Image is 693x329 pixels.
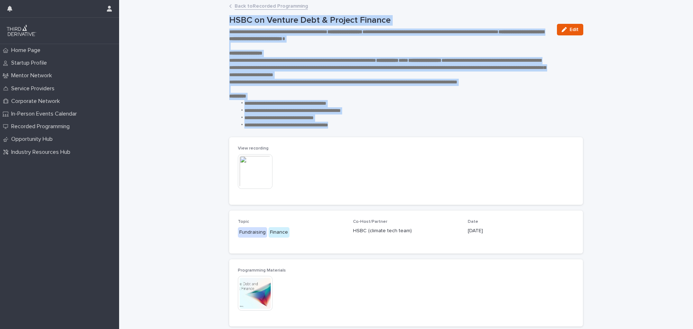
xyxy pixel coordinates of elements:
[8,111,83,117] p: In-Person Events Calendar
[353,220,387,224] span: Co-Host/Partner
[8,123,75,130] p: Recorded Programming
[8,85,60,92] p: Service Providers
[229,15,551,26] p: HSBC on Venture Debt & Project Finance
[6,23,37,38] img: q0dI35fxT46jIlCv2fcp
[8,47,46,54] p: Home Page
[235,1,308,10] a: Back toRecorded Programming
[238,146,269,151] span: View recording
[570,27,579,32] span: Edit
[557,24,583,35] button: Edit
[8,98,66,105] p: Corporate Network
[238,227,267,238] div: Fundraising
[8,60,53,66] p: Startup Profile
[238,268,286,273] span: Programming Materials
[8,149,76,156] p: Industry Resources Hub
[353,227,459,235] p: HSBC (climate tech team)
[238,220,249,224] span: Topic
[269,227,289,238] div: Finance
[8,136,58,143] p: Opportunity Hub
[8,72,58,79] p: Mentor Network
[468,220,478,224] span: Date
[468,227,574,235] p: [DATE]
